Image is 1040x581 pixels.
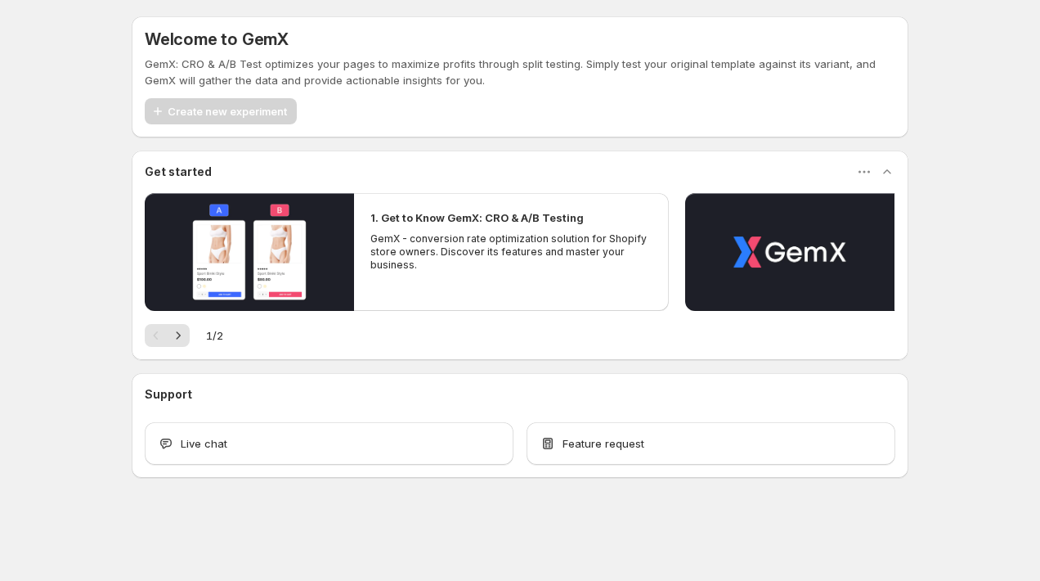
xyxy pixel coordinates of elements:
button: Play video [145,193,354,311]
span: Feature request [563,435,644,452]
nav: Pagination [145,324,190,347]
h2: 1. Get to Know GemX: CRO & A/B Testing [370,209,584,226]
h3: Get started [145,164,212,180]
span: Live chat [181,435,227,452]
p: GemX: CRO & A/B Test optimizes your pages to maximize profits through split testing. Simply test ... [145,56,895,88]
h5: Welcome to GemX [145,29,289,49]
span: 1 / 2 [206,327,223,344]
button: Next [167,324,190,347]
p: GemX - conversion rate optimization solution for Shopify store owners. Discover its features and ... [370,232,652,272]
button: Play video [685,193,894,311]
h3: Support [145,386,192,403]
